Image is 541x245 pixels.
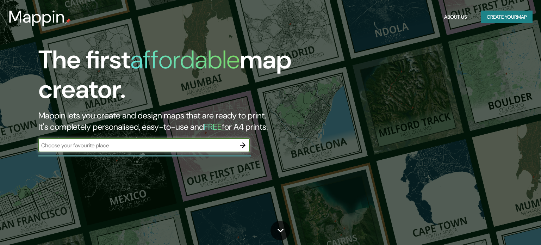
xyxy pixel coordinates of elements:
h1: The first map creator. [38,45,309,110]
h2: Mappin lets you create and design maps that are ready to print. It's completely personalised, eas... [38,110,309,133]
input: Choose your favourite place [38,141,236,149]
h1: affordable [130,43,240,76]
button: Create yourmap [481,11,533,24]
h3: Mappin [8,7,65,27]
h5: FREE [204,121,222,132]
button: About Us [441,11,470,24]
img: mappin-pin [65,18,71,24]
